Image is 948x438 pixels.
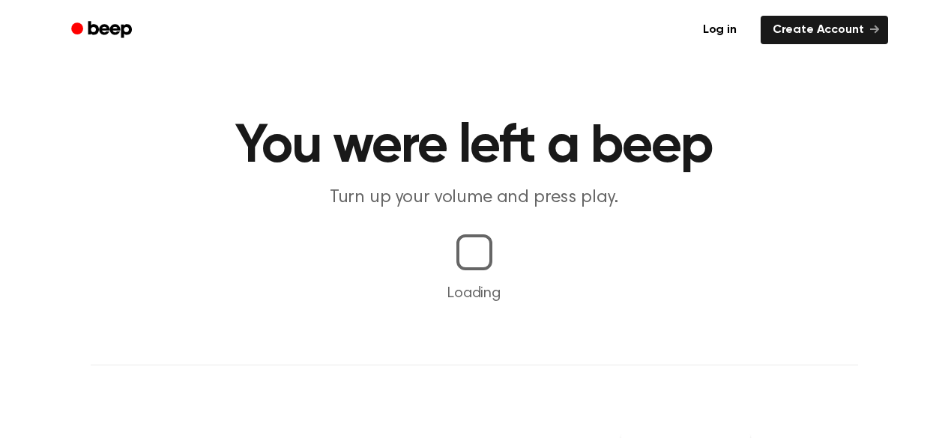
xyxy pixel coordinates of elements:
p: Loading [18,282,930,305]
p: Turn up your volume and press play. [187,186,762,210]
a: Create Account [761,16,888,44]
a: Log in [688,13,752,47]
h1: You were left a beep [91,120,858,174]
a: Beep [61,16,145,45]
